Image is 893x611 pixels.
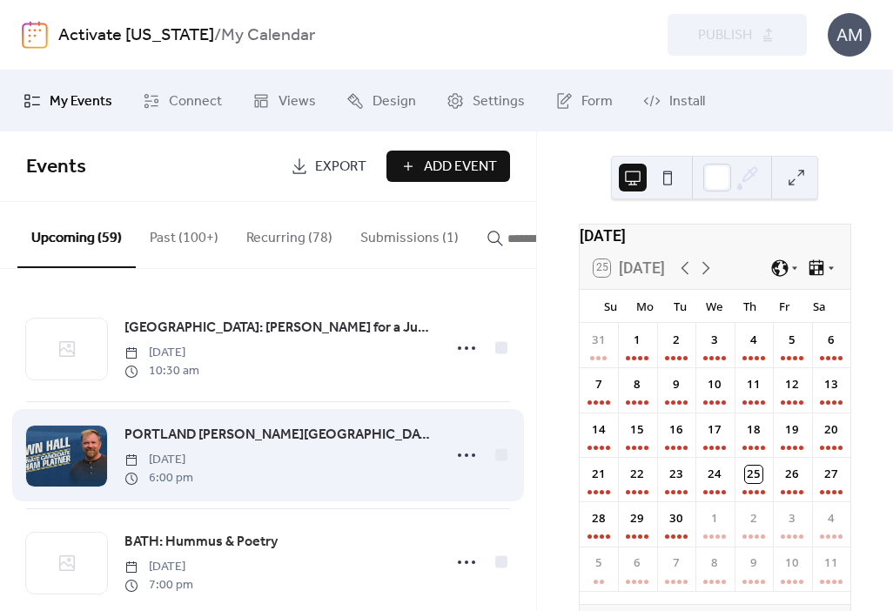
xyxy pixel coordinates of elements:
[386,151,510,182] button: Add Event
[278,151,379,182] a: Export
[706,376,723,393] div: 10
[669,91,705,112] span: Install
[26,148,86,186] span: Events
[590,332,608,349] div: 31
[822,510,840,527] div: 4
[124,317,431,339] a: [GEOGRAPHIC_DATA]: [PERSON_NAME] for a Just and Compassionate Budget
[433,77,538,124] a: Settings
[767,290,802,323] div: Fr
[783,421,801,439] div: 19
[783,332,801,349] div: 5
[668,421,685,439] div: 16
[828,13,871,57] div: AM
[232,202,346,266] button: Recurring (78)
[628,332,646,349] div: 1
[706,421,723,439] div: 17
[10,77,125,124] a: My Events
[822,554,840,572] div: 11
[58,19,214,52] a: Activate [US_STATE]
[136,202,232,266] button: Past (100+)
[124,531,278,554] a: BATH: Hummus & Poetry
[590,554,608,572] div: 5
[130,77,235,124] a: Connect
[124,576,193,594] span: 7:00 pm
[124,558,193,576] span: [DATE]
[732,290,767,323] div: Th
[373,91,416,112] span: Design
[424,157,497,178] span: Add Event
[745,466,762,483] div: 25
[124,362,199,380] span: 10:30 am
[169,91,222,112] span: Connect
[590,376,608,393] div: 7
[745,421,762,439] div: 18
[239,77,329,124] a: Views
[668,376,685,393] div: 9
[783,554,801,572] div: 10
[124,425,431,446] span: PORTLAND [PERSON_NAME][GEOGRAPHIC_DATA][PERSON_NAME] at [PERSON_NAME][GEOGRAPHIC_DATA]
[580,225,850,247] div: [DATE]
[662,290,697,323] div: Tu
[706,332,723,349] div: 3
[17,202,136,268] button: Upcoming (59)
[628,376,646,393] div: 8
[590,421,608,439] div: 14
[822,332,840,349] div: 6
[315,157,366,178] span: Export
[628,554,646,572] div: 6
[628,510,646,527] div: 29
[822,421,840,439] div: 20
[706,466,723,483] div: 24
[822,376,840,393] div: 13
[581,91,613,112] span: Form
[668,510,685,527] div: 30
[590,510,608,527] div: 28
[668,554,685,572] div: 7
[542,77,626,124] a: Form
[346,202,473,266] button: Submissions (1)
[214,19,221,52] b: /
[628,421,646,439] div: 15
[630,77,718,124] a: Install
[783,466,801,483] div: 26
[279,91,316,112] span: Views
[668,332,685,349] div: 2
[50,91,112,112] span: My Events
[745,554,762,572] div: 9
[124,424,431,446] a: PORTLAND [PERSON_NAME][GEOGRAPHIC_DATA][PERSON_NAME] at [PERSON_NAME][GEOGRAPHIC_DATA]
[706,554,723,572] div: 8
[628,290,663,323] div: Mo
[706,510,723,527] div: 1
[594,290,628,323] div: Su
[333,77,429,124] a: Design
[745,376,762,393] div: 11
[628,466,646,483] div: 22
[668,466,685,483] div: 23
[697,290,732,323] div: We
[783,510,801,527] div: 3
[745,510,762,527] div: 2
[802,290,836,323] div: Sa
[124,469,193,487] span: 6:00 pm
[124,532,278,553] span: BATH: Hummus & Poetry
[783,376,801,393] div: 12
[124,344,199,362] span: [DATE]
[473,91,525,112] span: Settings
[822,466,840,483] div: 27
[590,466,608,483] div: 21
[221,19,315,52] b: My Calendar
[124,451,193,469] span: [DATE]
[22,21,48,49] img: logo
[745,332,762,349] div: 4
[124,318,431,339] span: [GEOGRAPHIC_DATA]: [PERSON_NAME] for a Just and Compassionate Budget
